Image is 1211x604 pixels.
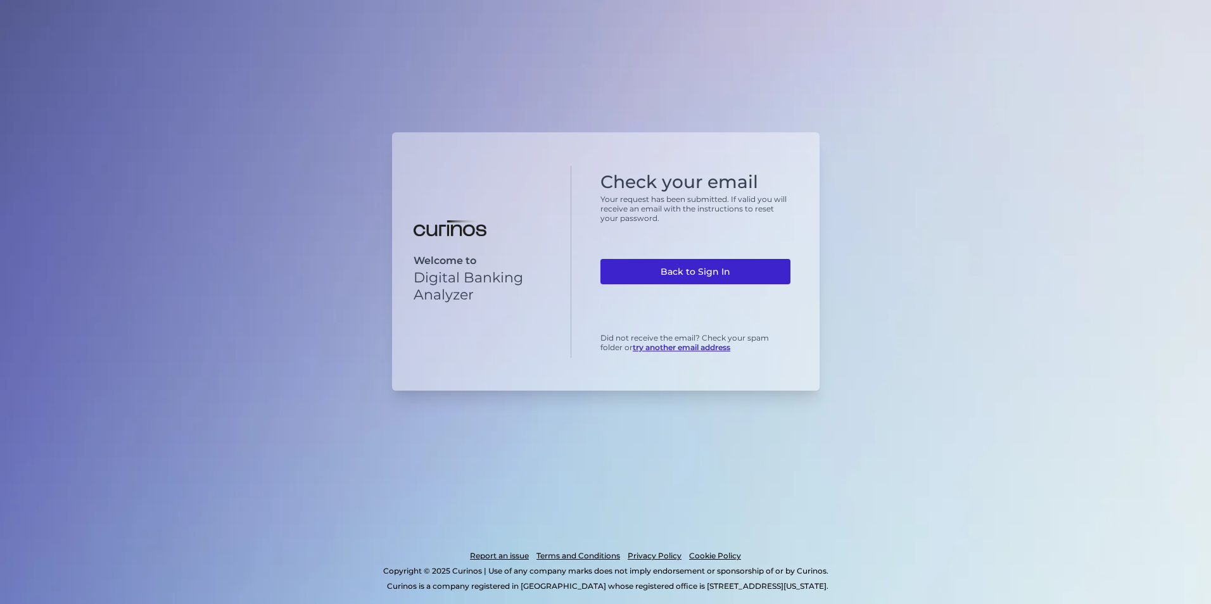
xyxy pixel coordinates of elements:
a: try another email address [633,343,730,352]
p: Copyright © 2025 Curinos | Use of any company marks does not imply endorsement or sponsorship of ... [62,563,1149,579]
a: Back to Sign In [600,259,790,284]
p: Your request has been submitted. If valid you will receive an email with the instructions to rese... [600,194,790,223]
a: Privacy Policy [628,548,682,563]
p: Did not receive the email? Check your spam folder or [600,333,790,352]
a: Terms and Conditions [536,548,620,563]
p: Welcome to [414,255,550,267]
p: Curinos is a company registered in [GEOGRAPHIC_DATA] whose registered office is [STREET_ADDRESS][... [66,579,1149,594]
a: Cookie Policy [689,548,741,563]
p: Digital Banking Analyzer [414,269,550,303]
h1: Check your email [600,172,790,193]
img: Digital Banking Analyzer [414,220,486,237]
a: Report an issue [470,548,529,563]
